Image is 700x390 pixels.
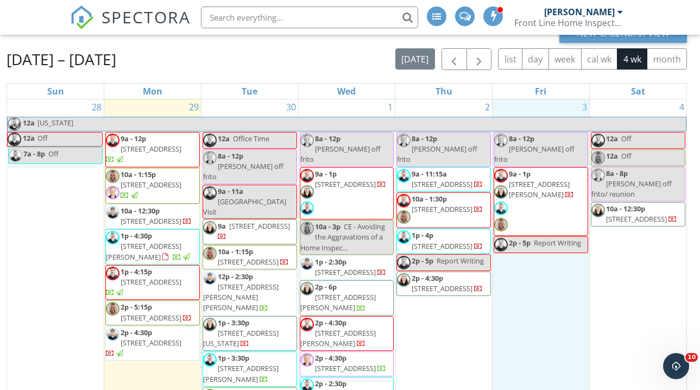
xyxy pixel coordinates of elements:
[437,256,484,266] span: Report Writing
[203,247,217,260] img: profilenew.jpeg
[203,186,217,200] img: chrispy_headshot.jpg
[300,255,394,280] a: 1p - 2:30p [STREET_ADDRESS]
[412,230,483,250] a: 1p - 4p [STREET_ADDRESS]
[395,48,435,70] button: [DATE]
[621,151,632,161] span: Off
[591,151,605,165] img: profilenew.jpeg
[606,168,628,178] span: 8a - 8p
[617,48,647,70] button: 4 wk
[412,169,483,189] a: 9a - 11:15a [STREET_ADDRESS]
[90,98,104,116] a: Go to September 28, 2025
[106,267,119,280] img: chrispy_headshot.jpg
[105,168,200,204] a: 10a - 1:15p [STREET_ADDRESS]
[315,134,340,143] span: 8a - 12p
[509,238,531,248] span: 2p - 5p
[203,282,279,312] span: [STREET_ADDRESS][PERSON_NAME][PERSON_NAME]
[397,210,411,224] img: profilenew.jpeg
[315,353,386,373] a: 2p - 4:30p [STREET_ADDRESS]
[106,231,119,244] img: chuck_headshot.jpg
[121,206,160,216] span: 10a - 12:30p
[203,270,297,316] a: 12p - 2:30p [STREET_ADDRESS][PERSON_NAME][PERSON_NAME]
[412,256,433,266] span: 2p - 5p
[203,151,217,165] img: image.jpeg
[218,134,230,143] span: 12a
[494,185,508,199] img: morris_headshot.jpg
[397,194,411,207] img: chrispy_headshot.jpg
[9,149,22,162] img: chuck_headshot.jpg
[412,273,483,293] a: 2p - 4:30p [STREET_ADDRESS]
[677,98,686,116] a: Go to October 4, 2025
[300,222,385,252] span: CE - Avoiding the Aggravations of a Home Inspec...
[203,363,279,383] span: [STREET_ADDRESS][PERSON_NAME]
[121,313,181,323] span: [STREET_ADDRESS]
[45,84,66,99] a: Sunday
[544,7,615,17] div: [PERSON_NAME]
[106,231,192,261] a: 1p - 4:30p [STREET_ADDRESS][PERSON_NAME]
[22,133,35,146] span: 12a
[315,267,376,277] span: [STREET_ADDRESS]
[300,202,314,215] img: chuck_headshot.jpg
[647,48,687,70] button: month
[580,98,589,116] a: Go to October 3, 2025
[300,316,394,351] a: 2p - 4:30p [STREET_ADDRESS][PERSON_NAME]
[22,117,35,131] span: 12a
[300,282,376,312] a: 2p - 6p [STREET_ADDRESS][PERSON_NAME]
[494,202,508,215] img: chuck_headshot.jpg
[533,84,548,99] a: Friday
[203,245,297,269] a: 10a - 1:15p [STREET_ADDRESS]
[494,167,588,236] a: 9a - 1p [STREET_ADDRESS][PERSON_NAME]
[106,169,119,183] img: profilenew.jpeg
[591,168,605,182] img: image.jpeg
[315,169,386,189] a: 9a - 1p [STREET_ADDRESS]
[591,134,605,147] img: chrispy_headshot.jpg
[315,169,337,179] span: 9a - 1p
[412,194,447,204] span: 10a - 1:30p
[315,179,376,189] span: [STREET_ADDRESS]
[141,84,165,99] a: Monday
[300,328,376,348] span: [STREET_ADDRESS][PERSON_NAME]
[397,230,411,244] img: chuck_headshot.jpg
[203,328,279,348] span: [STREET_ADDRESS][US_STATE]
[397,134,411,147] img: image.jpeg
[412,169,447,179] span: 9a - 11:15a
[534,238,581,248] span: Report Writing
[498,48,522,70] button: list
[121,206,192,226] a: 10a - 12:30p [STREET_ADDRESS]
[203,353,217,367] img: chuck_headshot.jpg
[412,204,472,214] span: [STREET_ADDRESS]
[494,134,508,147] img: image.jpeg
[203,272,279,313] a: 12p - 2:30p [STREET_ADDRESS][PERSON_NAME][PERSON_NAME]
[629,84,647,99] a: Saturday
[121,277,181,287] span: [STREET_ADDRESS]
[494,169,508,183] img: chrispy_headshot.jpg
[218,221,290,241] a: 9a [STREET_ADDRESS]
[397,273,411,287] img: morris_headshot.jpg
[396,272,491,296] a: 2p - 4:30p [STREET_ADDRESS]
[442,48,467,71] button: Previous
[386,98,395,116] a: Go to October 1, 2025
[315,363,376,373] span: [STREET_ADDRESS]
[315,257,386,277] a: 1p - 2:30p [STREET_ADDRESS]
[121,328,152,337] span: 2p - 4:30p
[203,161,283,181] span: [PERSON_NAME] off frito
[412,134,437,143] span: 8a - 12p
[105,132,200,167] a: 9a - 12p [STREET_ADDRESS]
[218,257,279,267] span: [STREET_ADDRESS]
[203,134,217,147] img: chrispy_headshot.jpg
[233,134,269,143] span: Office Time
[433,84,455,99] a: Thursday
[483,98,492,116] a: Go to October 2, 2025
[300,169,314,183] img: chrispy_headshot.jpg
[106,186,119,199] img: image.jpeg
[284,98,298,116] a: Go to September 30, 2025
[509,169,574,199] a: 9a - 1p [STREET_ADDRESS][PERSON_NAME]
[106,134,181,164] a: 9a - 12p [STREET_ADDRESS]
[581,48,618,70] button: cal wk
[412,179,472,189] span: [STREET_ADDRESS]
[8,133,21,146] img: chrispy_headshot.jpg
[105,326,200,361] a: 2p - 4:30p [STREET_ADDRESS]
[300,353,314,367] img: image.jpeg
[105,265,200,300] a: 1p - 4:15p [STREET_ADDRESS]
[203,219,297,244] a: 9a [STREET_ADDRESS]
[315,257,346,267] span: 1p - 2:30p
